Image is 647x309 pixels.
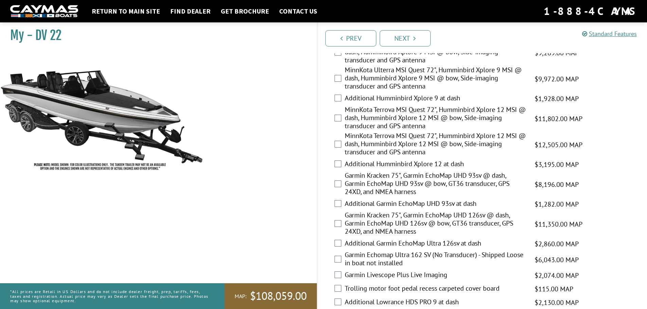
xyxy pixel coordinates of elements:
span: $2,860.00 MAP [535,239,579,249]
label: Additional Garmin EchoMap UHD 93sv at dash [345,199,526,209]
label: Additional Humminbird Xplore 9 at dash [345,94,526,104]
span: $1,282.00 MAP [535,199,579,209]
span: $108,059.00 [250,289,307,303]
a: Find Dealer [167,7,214,16]
span: $9,972.00 MAP [535,74,579,84]
label: Garmin Echomap Ultra 162 SV (No Transducer) - Shipped Loose in boat not installed [345,251,526,269]
div: 1-888-4CAYMAS [544,4,637,19]
label: Garmin Kracken 75", Garmin EchoMap UHD 93sv @ dash, Garmin EchoMap UHD 93sv @ bow, GT36 transduce... [345,171,526,197]
label: Trolling motor foot pedal recess carpeted cover board [345,284,526,294]
span: $11,802.00 MAP [535,114,582,124]
a: Return to main site [88,7,163,16]
a: Contact Us [276,7,321,16]
span: $8,196.00 MAP [535,179,579,190]
h1: My - DV 22 [10,28,300,43]
label: Garmin Livescope Plus Live Imaging [345,271,526,281]
a: Prev [325,30,376,46]
a: Next [380,30,431,46]
span: $11,350.00 MAP [535,219,582,229]
label: MinnKota Terrova MSI Quest 72", Humminbird Xplore 12 MSI @ dash, Humminbird Xplore 12 MSI @ bow, ... [345,105,526,132]
a: Get Brochure [217,7,272,16]
span: $1,928.00 MAP [535,94,579,104]
p: *All prices are Retail in US Dollars and do not include dealer freight, prep, tariffs, fees, taxe... [10,286,209,306]
label: Additional Garmin EchoMap Ultra 126sv at dash [345,239,526,249]
label: Additional Lowrance HDS PRO 9 at dash [345,298,526,308]
span: $115.00 MAP [535,284,573,294]
label: MinnKota Terrova MSI Quest 72", Humminbird Xplore 12 MSI @ dash, Humminbird Xplore 12 MSI @ bow, ... [345,132,526,158]
label: Additional Humminbird Xplore 12 at dash [345,160,526,170]
span: MAP: [235,293,247,300]
span: $12,505.00 MAP [535,140,582,150]
span: $2,074.00 MAP [535,270,579,281]
a: Standard Features [582,30,637,38]
span: $6,043.00 MAP [535,255,579,265]
label: Garmin Kracken 75", Garmin EchoMap UHD 126sv @ dash, Garmin EchoMap UHD 126sv @ bow, GT36 transdu... [345,211,526,237]
a: MAP:$108,059.00 [224,283,317,309]
span: $2,130.00 MAP [535,297,579,308]
span: $3,195.00 MAP [535,159,579,170]
img: white-logo-c9c8dbefe5ff5ceceb0f0178aa75bf4bb51f6bca0971e226c86eb53dfe498488.png [10,5,78,18]
label: MinnKota Ulterra MSI Quest 72", Humminbird Xplore 9 MSI @ dash, Humminbird Xplore 9 MSI @ bow, Si... [345,66,526,92]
